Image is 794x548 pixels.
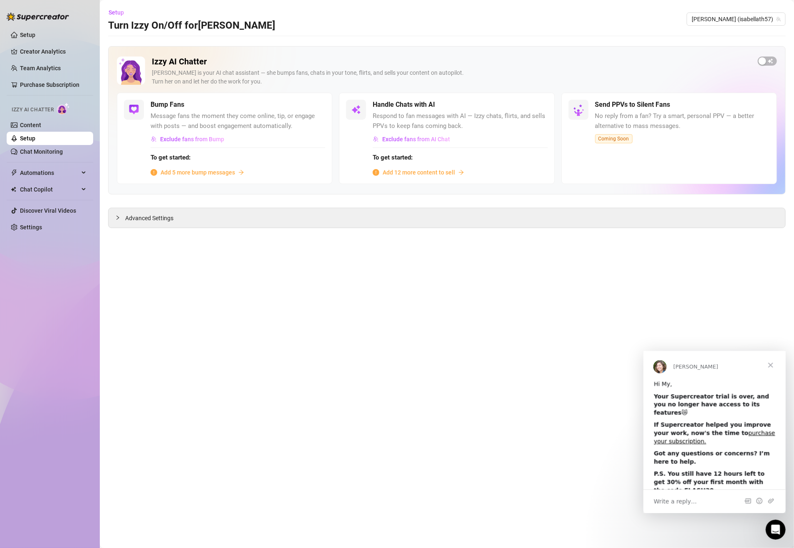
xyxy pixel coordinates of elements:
a: Chat Monitoring [20,148,63,155]
span: collapsed [115,215,120,220]
img: AI Chatter [57,103,70,115]
a: purchase your subscription. [10,79,132,93]
span: Add 5 more bump messages [161,168,235,177]
div: [PERSON_NAME] is your AI chat assistant — she bumps fans, chats in your tone, flirts, and sells y... [152,69,751,86]
span: Respond to fan messages with AI — Izzy chats, flirts, and sells PPVs to keep fans coming back. [373,111,547,131]
span: Isabella (isabellath57) [692,13,781,25]
span: Izzy AI Chatter [12,106,54,114]
span: Chat Copilot [20,183,79,196]
span: arrow-right [458,170,464,175]
span: info-circle [373,169,379,176]
img: svg%3e [129,105,139,115]
span: info-circle [151,169,157,176]
h2: Izzy AI Chatter [152,57,751,67]
span: Exclude fans from AI Chat [382,136,450,143]
b: Got any questions or concerns? I’m here to help. [10,99,126,114]
a: Setup [20,135,35,142]
img: Izzy AI Chatter [117,57,145,85]
a: Content [20,122,41,128]
iframe: Intercom live chat [766,520,786,540]
a: Team Analytics [20,65,61,71]
h5: Bump Fans [151,100,184,110]
span: arrow-right [238,170,244,175]
img: logo-BBDzfeDw.svg [7,12,69,21]
button: Exclude fans from Bump [151,133,225,146]
b: Your Supercreator trial is over, and you no longer have access to its features [10,42,126,65]
span: Write a reply… [10,145,54,156]
strong: To get started: [373,154,413,161]
img: svg%3e [351,105,361,115]
span: Automations [20,166,79,179]
span: thunderbolt [11,170,17,176]
span: Setup [109,9,124,16]
strong: To get started: [151,154,190,161]
b: P.S. You still have 12 hours left to get 30% off your first month with the code FLASH30. [10,119,121,142]
iframe: Intercom live chat message [643,351,786,513]
img: svg%3e [373,136,379,142]
span: Coming Soon [595,134,633,143]
span: Add 12 more content to sell [383,168,455,177]
h3: Turn Izzy On/Off for [PERSON_NAME] [108,19,275,32]
span: No reply from a fan? Try a smart, personal PPV — a better alternative to mass messages. [595,111,770,131]
a: Creator Analytics [20,45,87,58]
button: Exclude fans from AI Chat [373,133,450,146]
div: collapsed [115,213,125,222]
span: Message fans the moment they come online, tip, or engage with posts — and boost engagement automa... [151,111,325,131]
a: Discover Viral Videos [20,207,76,214]
a: Purchase Subscription [20,81,79,88]
b: If Supercreator helped you improve your work, now's the time to [10,70,132,93]
a: Setup [20,32,35,38]
a: Settings [20,224,42,231]
h5: Handle Chats with AI [373,100,435,110]
div: Hi My, [10,29,132,37]
img: svg%3e [151,136,157,142]
button: Setup [108,6,131,19]
img: silent-fans-ppv-o-N6Mmdf.svg [573,104,586,118]
span: Advanced Settings [125,214,173,223]
h5: Send PPVs to Silent Fans [595,100,670,110]
div: 😿 [10,42,132,66]
img: Chat Copilot [11,187,16,192]
span: team [776,17,781,22]
span: Exclude fans from Bump [160,136,224,143]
